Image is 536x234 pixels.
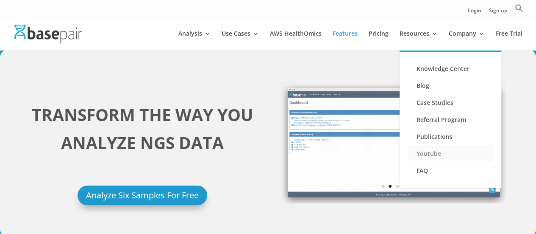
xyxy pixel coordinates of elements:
a: Free Trial [496,31,522,51]
a: Features [333,31,358,51]
a: Publications [408,128,493,145]
a: Login [468,8,481,17]
svg: Search [515,4,523,12]
strong: TRANSFORM THE WAY YOU [32,103,253,126]
iframe: Drift Widget Chat Controller [373,173,526,224]
a: Referral Program [408,111,493,128]
a: Company [449,31,485,51]
a: Blog [408,77,493,94]
a: FAQ [408,162,493,179]
a: Resources [400,31,438,51]
a: Pricing [369,31,389,51]
strong: ANALYZE NGS DATA [61,131,224,154]
a: Knowledge Center [408,60,493,77]
a: Sign up [489,8,507,17]
a: Case Studies [408,94,493,111]
a: Analyze Six Samples For Free [78,186,207,205]
a: Analysis [178,31,211,51]
a: Youtube [408,145,493,162]
a: Search Icon Link [515,4,523,17]
a: Use Cases [222,31,259,51]
img: screely-1570826147681.png [281,82,506,203]
a: AWS HealthOmics [270,31,322,51]
img: Basepair [14,25,82,43]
